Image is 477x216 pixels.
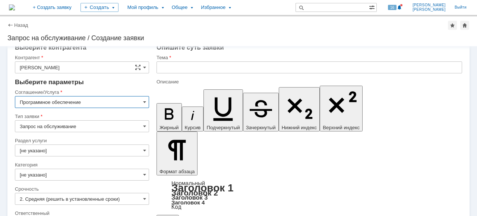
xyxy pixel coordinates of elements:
div: Срочность [15,187,148,191]
div: Категория [15,162,148,167]
button: Верхний индекс [320,86,363,131]
button: Нижний индекс [279,87,320,131]
span: 16 [388,5,397,10]
span: Выберите контрагента [15,44,86,51]
div: Контрагент [15,55,148,60]
button: Курсив [182,107,204,131]
div: Описание [157,79,461,84]
div: Сделать домашней страницей [460,21,469,30]
div: Запрос на обслуживание / Создание заявки [7,34,470,42]
span: Жирный [159,125,179,130]
a: Заголовок 4 [171,199,205,206]
span: Сложная форма [135,64,141,70]
div: Раздел услуги [15,138,148,143]
div: Создать [80,3,119,12]
span: Зачеркнутый [246,125,276,130]
span: [PERSON_NAME] [413,7,446,12]
span: Верхний индекс [323,125,360,130]
a: Заголовок 3 [171,194,208,201]
button: Жирный [157,103,182,131]
button: Подчеркнутый [203,89,243,131]
a: Нормальный [171,180,205,186]
div: Тип заявки [15,114,148,119]
span: Нижний индекс [282,125,317,130]
img: logo [9,4,15,10]
a: Назад [14,22,28,28]
a: Заголовок 2 [171,188,218,197]
button: Зачеркнутый [243,93,279,131]
span: Опишите суть заявки [157,44,224,51]
span: Расширенный поиск [369,3,376,10]
div: Ответственный [15,211,148,216]
span: Подчеркнутый [206,125,240,130]
span: Выберите параметры [15,79,84,86]
span: Курсив [185,125,201,130]
span: Формат абзаца [159,169,195,174]
a: Заголовок 1 [171,182,234,194]
button: Формат абзаца [157,131,198,175]
a: Перейти на домашнюю страницу [9,4,15,10]
div: Формат абзаца [157,181,462,210]
div: Добавить в избранное [448,21,457,30]
div: Соглашение/Услуга [15,90,148,95]
div: Тема [157,55,461,60]
span: [PERSON_NAME] [413,3,446,7]
a: Код [171,204,181,210]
